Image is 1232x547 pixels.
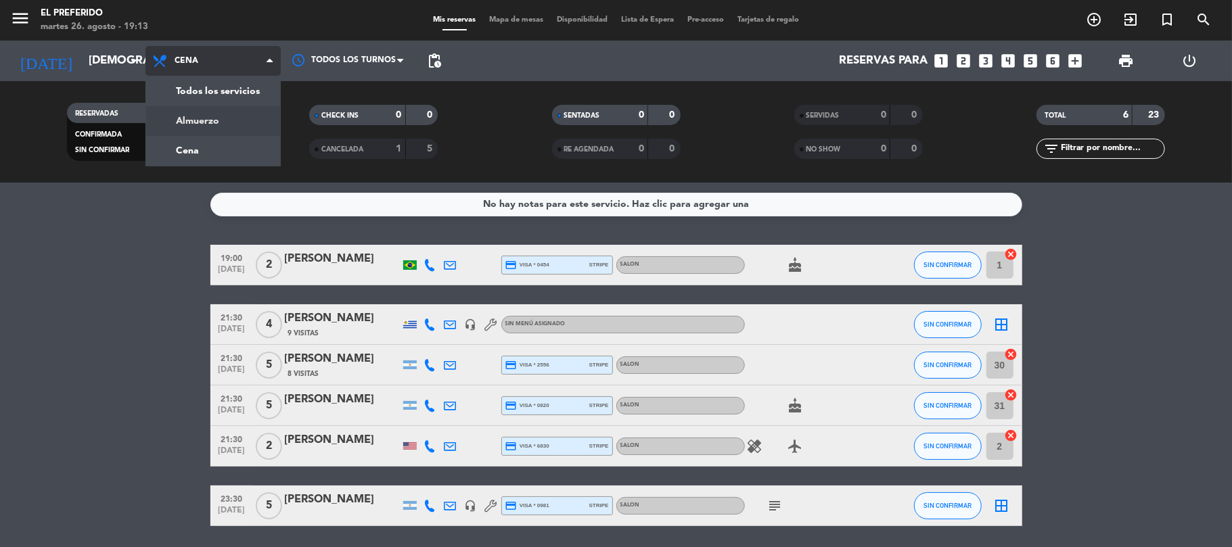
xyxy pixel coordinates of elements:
span: Mis reservas [426,16,482,24]
span: Reservas para [840,55,928,68]
i: search [1195,11,1212,28]
span: NO SHOW [806,146,841,153]
i: headset_mic [465,318,477,331]
span: 9 Visitas [288,328,319,339]
span: Tarjetas de regalo [731,16,806,24]
span: [DATE] [215,365,249,381]
strong: 0 [911,144,919,153]
i: cake [788,398,804,414]
strong: 0 [639,110,644,120]
i: credit_card [505,440,518,452]
i: power_settings_new [1182,53,1198,69]
span: visa * 2556 [505,359,549,371]
a: Cena [146,136,280,166]
div: El Preferido [41,7,148,20]
span: CANCELADA [321,146,363,153]
i: airplanemode_active [788,438,804,454]
span: stripe [589,260,609,269]
span: Sin menú asignado [505,321,566,327]
i: subject [767,498,783,514]
i: looks_one [933,52,951,70]
div: [PERSON_NAME] [285,391,400,408]
div: [PERSON_NAME] [285,491,400,508]
div: martes 26. agosto - 19:13 [41,20,148,34]
strong: 1 [396,144,402,153]
i: add_box [1067,52,1085,70]
i: add_circle_outline [1086,11,1102,28]
div: LOG OUT [1158,41,1222,81]
span: 5 [256,492,282,519]
i: credit_card [505,259,518,271]
i: border_all [994,498,1010,514]
strong: 0 [396,110,402,120]
span: 21:30 [215,309,249,325]
i: cancel [1005,429,1018,442]
i: exit_to_app [1122,11,1139,28]
button: SIN CONFIRMAR [914,352,982,379]
strong: 23 [1148,110,1162,120]
i: credit_card [505,359,518,371]
span: print [1118,53,1134,69]
a: Almuerzo [146,106,280,136]
span: pending_actions [426,53,442,69]
span: SALON [620,402,640,408]
span: 2 [256,252,282,279]
span: [DATE] [215,265,249,281]
i: border_all [994,316,1010,333]
span: [DATE] [215,325,249,340]
i: healing [747,438,763,454]
strong: 0 [669,144,677,153]
span: 4 [256,311,282,338]
i: cancel [1005,247,1018,261]
i: cancel [1005,348,1018,361]
i: looks_3 [978,52,995,70]
strong: 0 [639,144,644,153]
span: SIN CONFIRMAR [923,261,972,268]
strong: 0 [669,110,677,120]
span: SALON [620,502,640,508]
button: SIN CONFIRMAR [914,492,982,519]
i: headset_mic [465,500,477,512]
span: 5 [256,392,282,419]
span: stripe [589,442,609,450]
span: CHECK INS [321,112,359,119]
i: [DATE] [10,46,82,76]
span: 23:30 [215,490,249,506]
strong: 5 [427,144,435,153]
span: SALON [620,362,640,367]
div: [PERSON_NAME] [285,250,400,268]
span: Mapa de mesas [482,16,550,24]
i: cake [788,257,804,273]
span: visa * 0820 [505,400,549,412]
span: RESERVADAS [75,110,118,117]
strong: 0 [911,110,919,120]
strong: 0 [881,110,886,120]
span: 2 [256,433,282,460]
i: menu [10,8,30,28]
strong: 0 [427,110,435,120]
button: SIN CONFIRMAR [914,311,982,338]
span: [DATE] [215,506,249,521]
span: SIN CONFIRMAR [923,402,972,409]
span: SIN CONFIRMAR [75,147,129,153]
span: 21:30 [215,350,249,365]
i: credit_card [505,400,518,412]
span: SIN CONFIRMAR [923,442,972,450]
span: Pre-acceso [681,16,731,24]
span: SIN CONFIRMAR [923,361,972,368]
i: looks_6 [1045,52,1062,70]
span: [DATE] [215,446,249,462]
span: RE AGENDADA [564,146,614,153]
button: SIN CONFIRMAR [914,433,982,460]
span: visa * 6830 [505,440,549,452]
span: SERVIDAS [806,112,840,119]
span: CONFIRMADA [75,131,122,138]
span: SENTADAS [564,112,600,119]
i: turned_in_not [1159,11,1175,28]
span: [DATE] [215,406,249,421]
button: SIN CONFIRMAR [914,392,982,419]
input: Filtrar por nombre... [1059,141,1164,156]
i: looks_4 [1000,52,1018,70]
strong: 6 [1123,110,1128,120]
a: Todos los servicios [146,76,280,106]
